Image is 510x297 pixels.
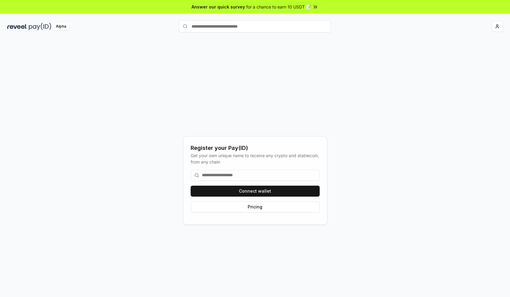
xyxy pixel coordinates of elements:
[191,152,320,165] div: Get your own unique name to receive any crypto and stablecoin, from any chain
[29,23,51,30] img: pay_id
[7,23,28,30] img: reveel_dark
[53,23,70,30] div: Alpha
[191,186,320,197] button: Connect wallet
[246,4,311,10] span: for a chance to earn 10 USDT 📝
[191,201,320,212] button: Pricing
[191,144,320,152] div: Register your Pay(ID)
[192,4,245,10] span: Answer our quick survey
